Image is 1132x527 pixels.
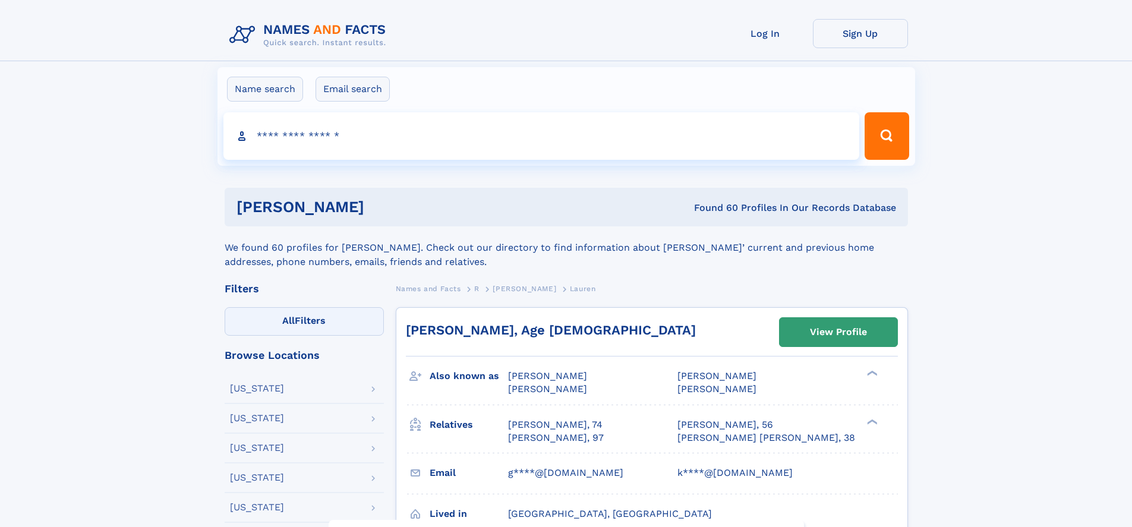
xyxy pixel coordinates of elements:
div: [US_STATE] [230,503,284,512]
a: Names and Facts [396,281,461,296]
h3: Relatives [430,415,508,435]
span: [PERSON_NAME] [493,285,556,293]
a: [PERSON_NAME] [493,281,556,296]
div: ❯ [864,418,878,425]
button: Search Button [865,112,909,160]
span: [PERSON_NAME] [508,383,587,395]
span: [PERSON_NAME] [677,383,756,395]
a: [PERSON_NAME], 97 [508,431,604,444]
div: ❯ [864,370,878,377]
h3: Email [430,463,508,483]
a: [PERSON_NAME] [PERSON_NAME], 38 [677,431,855,444]
div: [US_STATE] [230,384,284,393]
a: R [474,281,480,296]
img: Logo Names and Facts [225,19,396,51]
a: Log In [718,19,813,48]
div: [US_STATE] [230,473,284,482]
div: Browse Locations [225,350,384,361]
h3: Also known as [430,366,508,386]
div: Found 60 Profiles In Our Records Database [529,201,896,214]
span: [PERSON_NAME] [508,370,587,381]
div: Filters [225,283,384,294]
span: R [474,285,480,293]
label: Email search [316,77,390,102]
a: [PERSON_NAME], 56 [677,418,773,431]
div: [US_STATE] [230,443,284,453]
div: View Profile [810,318,867,346]
span: All [282,315,295,326]
div: We found 60 profiles for [PERSON_NAME]. Check out our directory to find information about [PERSON... [225,226,908,269]
label: Filters [225,307,384,336]
span: Lauren [570,285,596,293]
a: Sign Up [813,19,908,48]
a: [PERSON_NAME], Age [DEMOGRAPHIC_DATA] [406,323,696,337]
span: [GEOGRAPHIC_DATA], [GEOGRAPHIC_DATA] [508,508,712,519]
label: Name search [227,77,303,102]
h3: Lived in [430,504,508,524]
div: [US_STATE] [230,414,284,423]
h1: [PERSON_NAME] [237,200,529,214]
a: View Profile [780,318,897,346]
span: [PERSON_NAME] [677,370,756,381]
a: [PERSON_NAME], 74 [508,418,603,431]
input: search input [223,112,860,160]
